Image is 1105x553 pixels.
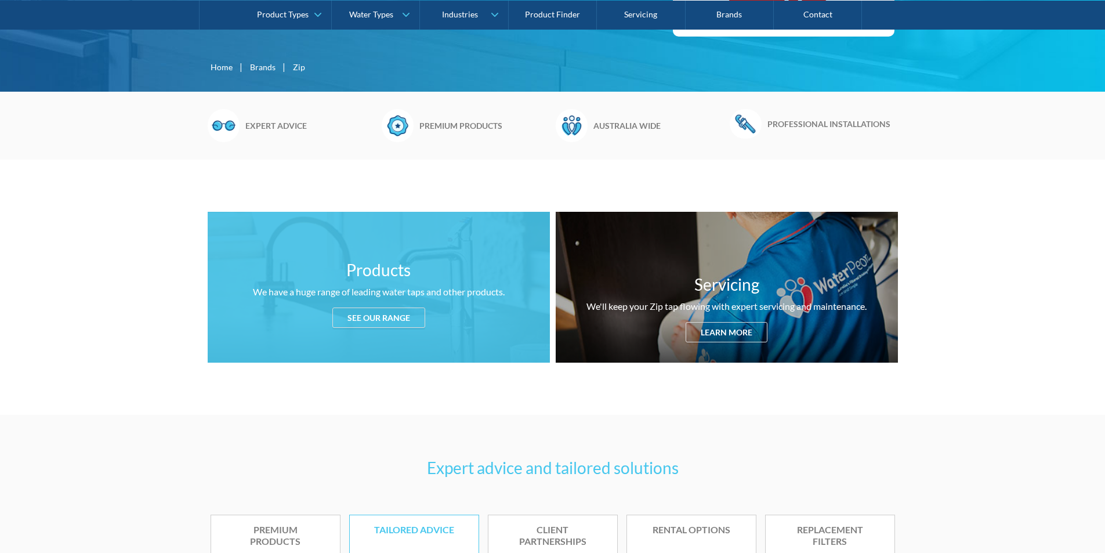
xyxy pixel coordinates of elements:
[783,524,877,548] div: Replacement filters
[253,285,505,299] div: We have a huge range of leading water taps and other products.
[506,524,600,548] div: Client partnerships
[767,118,898,130] h6: Professional installations
[730,109,762,138] img: Wrench
[686,322,767,342] div: Learn more
[644,524,738,536] div: Rental options
[346,258,411,282] h3: Products
[332,308,425,328] div: See our range
[367,524,461,536] div: Tailored advice
[442,9,478,19] div: Industries
[245,120,376,132] h6: Expert advice
[281,60,287,74] div: |
[211,456,895,480] h3: Expert advice and tailored solutions
[586,299,867,313] div: We'll keep your Zip tap flowing with expert servicing and maintenance.
[208,109,240,142] img: Glasses
[593,120,724,132] h6: Australia wide
[349,9,393,19] div: Water Types
[556,212,898,363] a: ServicingWe'll keep your Zip tap flowing with expert servicing and maintenance.Learn more
[419,120,550,132] h6: Premium products
[238,60,244,74] div: |
[250,61,276,73] a: Brands
[211,61,233,73] a: Home
[382,109,414,142] img: Badge
[257,9,309,19] div: Product Types
[229,524,323,548] div: Premium products
[694,272,759,297] h3: Servicing
[208,212,550,363] a: ProductsWe have a huge range of leading water taps and other products.See our range
[556,109,588,142] img: Waterpeople Symbol
[293,61,305,73] div: Zip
